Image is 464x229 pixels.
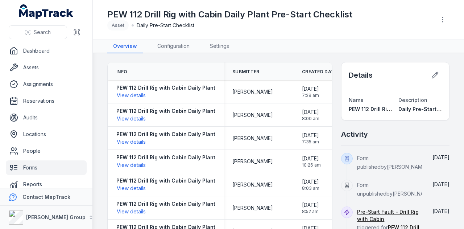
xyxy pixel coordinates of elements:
[302,178,319,191] time: 01/08/2025, 8:03:39 am
[302,132,319,145] time: 12/08/2025, 7:35:45 am
[357,155,427,170] span: Form published by [PERSON_NAME]
[116,131,266,138] strong: PEW 112 Drill Rig with Cabin Daily Plant Pre-Start Checklist
[302,116,319,122] span: 8:00 am
[232,181,273,188] span: [PERSON_NAME]
[302,178,319,185] span: [DATE]
[107,9,352,20] h1: PEW 112 Drill Rig with Cabin Daily Plant Pre-Start Checklist
[357,182,433,197] span: Form unpublished by [PERSON_NAME]
[302,209,319,214] span: 8:52 am
[302,132,319,139] span: [DATE]
[232,158,273,165] span: [PERSON_NAME]
[137,22,194,29] span: Daily Pre-Start Checklist
[22,194,70,200] strong: Contact MapTrack
[302,185,319,191] span: 8:03 am
[302,85,319,93] span: [DATE]
[6,60,87,75] a: Assets
[6,110,87,125] a: Audits
[152,40,195,53] a: Configuration
[302,109,319,122] time: 13/08/2025, 8:00:56 am
[432,154,449,160] span: [DATE]
[302,201,319,214] time: 30/07/2025, 8:52:10 am
[116,208,146,216] button: View details
[398,106,462,112] span: Daily Pre-Start Checklist
[6,160,87,175] a: Forms
[9,25,67,39] button: Search
[6,94,87,108] a: Reservations
[116,84,266,91] strong: PEW 112 Drill Rig with Cabin Daily Plant Pre-Start Checklist
[116,154,266,161] strong: PEW 112 Drill Rig with Cabin Daily Plant Pre-Start Checklist
[116,69,127,75] span: Info
[116,177,266,184] strong: PEW 112 Drill Rig with Cabin Daily Plant Pre-Start Checklist
[432,181,449,187] span: [DATE]
[232,204,273,212] span: [PERSON_NAME]
[302,155,321,162] span: [DATE]
[116,200,266,208] strong: PEW 112 Drill Rig with Cabin Daily Plant Pre-Start Checklist
[232,88,273,95] span: [PERSON_NAME]
[432,208,449,214] time: 18/08/2025, 7:29:40 am
[232,111,273,119] span: [PERSON_NAME]
[302,85,319,98] time: 18/08/2025, 7:29:40 am
[432,154,449,160] time: 21/08/2025, 10:49:12 am
[349,97,364,103] span: Name
[302,69,337,75] span: Created Date
[26,214,86,220] strong: [PERSON_NAME] Group
[302,155,321,168] time: 11/08/2025, 10:26:20 am
[116,107,266,115] strong: PEW 112 Drill Rig with Cabin Daily Plant Pre-Start Checklist
[116,91,146,99] button: View details
[341,129,368,139] h2: Activity
[302,93,319,98] span: 7:29 am
[204,40,235,53] a: Settings
[34,29,51,36] span: Search
[116,161,146,169] button: View details
[302,201,319,209] span: [DATE]
[6,127,87,142] a: Locations
[302,139,319,145] span: 7:35 am
[6,44,87,58] a: Dashboard
[357,208,422,223] a: Pre-Start Fault - Drill Rig with Cabin
[6,177,87,192] a: Reports
[232,69,260,75] span: Submitter
[116,138,146,146] button: View details
[116,115,146,123] button: View details
[349,70,373,80] h2: Details
[302,162,321,168] span: 10:26 am
[107,20,129,30] div: Asset
[6,144,87,158] a: People
[432,181,449,187] time: 21/08/2025, 10:48:36 am
[107,40,143,53] a: Overview
[432,208,449,214] span: [DATE]
[302,109,319,116] span: [DATE]
[19,4,74,19] a: MapTrack
[398,97,427,103] span: Description
[116,184,146,192] button: View details
[232,135,273,142] span: [PERSON_NAME]
[6,77,87,91] a: Assignments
